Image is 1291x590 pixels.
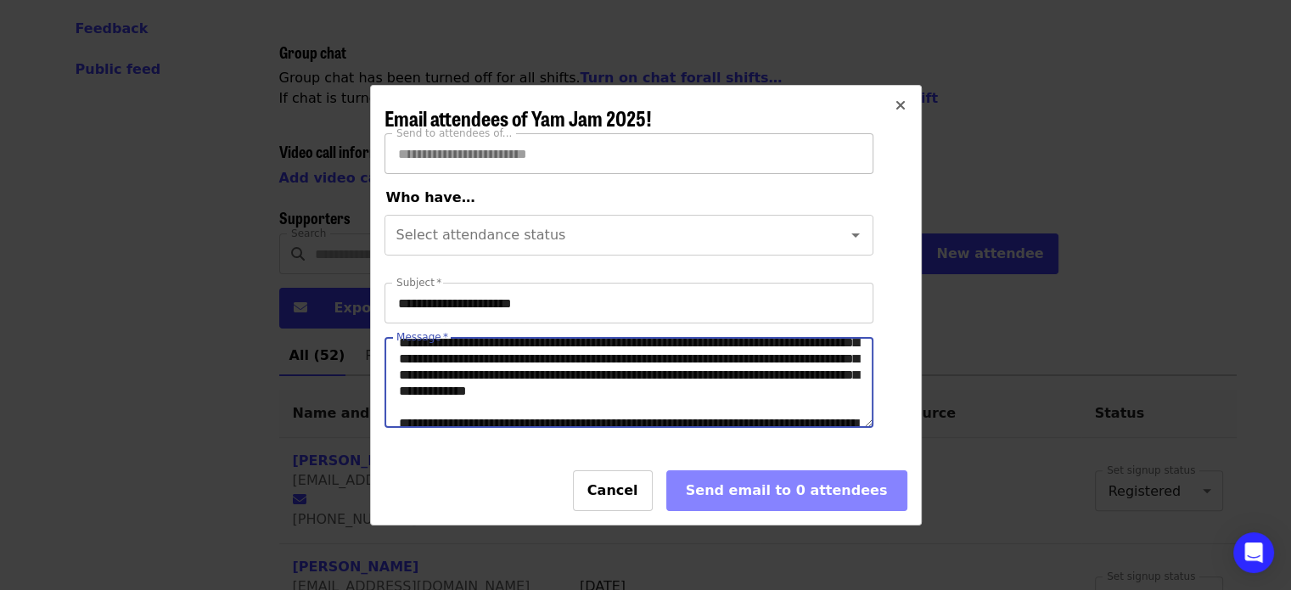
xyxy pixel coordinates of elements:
textarea: Message [385,338,873,427]
button: Cancel [573,470,653,511]
div: Send email to 0 attendees [681,480,893,501]
label: Send to attendees of... [396,128,512,138]
div: Open Intercom Messenger [1233,532,1274,573]
input: Send to attendees of... [384,133,873,174]
button: Open [844,223,867,247]
input: Subject [384,283,873,323]
label: Subject [396,278,441,288]
label: Message [396,332,448,342]
button: Send email to 0 attendees [666,470,907,511]
button: Close [880,86,921,126]
span: Who have… [386,189,475,205]
span: Email attendees of Yam Jam 2025! [384,103,652,132]
i: times icon [895,98,906,114]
